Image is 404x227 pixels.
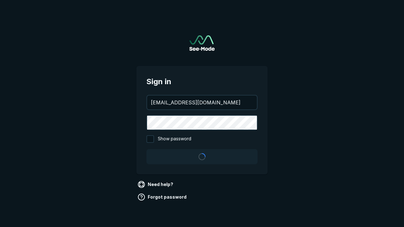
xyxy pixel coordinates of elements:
span: Sign in [146,76,258,87]
a: Forgot password [136,192,189,202]
a: Go to sign in [189,35,215,51]
span: Show password [158,135,191,143]
input: your@email.com [147,96,257,109]
a: Need help? [136,179,176,189]
img: See-Mode Logo [189,35,215,51]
